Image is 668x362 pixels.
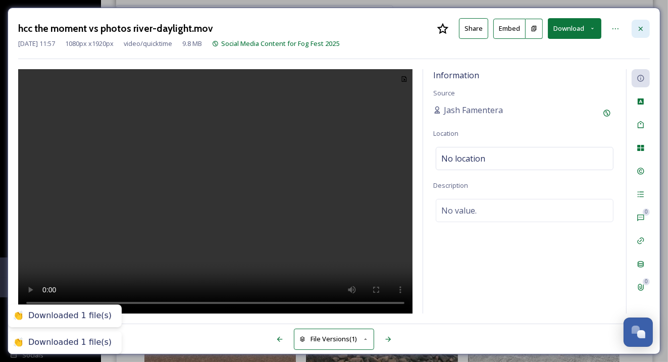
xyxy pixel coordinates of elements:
[433,129,458,138] span: Location
[433,70,479,81] span: Information
[459,18,488,39] button: Share
[65,39,114,48] span: 1080 px x 1920 px
[441,204,477,217] span: No value.
[493,19,526,39] button: Embed
[433,181,468,190] span: Description
[182,39,202,48] span: 9.8 MB
[643,278,650,285] div: 0
[433,88,455,97] span: Source
[643,209,650,216] div: 0
[444,104,503,116] span: Jash Famentera
[548,18,601,39] button: Download
[294,329,375,349] button: File Versions(1)
[13,311,23,321] div: 👏
[624,318,653,347] button: Open Chat
[18,39,55,48] span: [DATE] 11:57
[28,337,112,348] div: Downloaded 1 file(s)
[441,152,485,165] span: No location
[221,39,339,48] span: Social Media Content for Fog Fest 2025
[28,311,112,321] div: Downloaded 1 file(s)
[13,337,23,348] div: 👏
[124,39,172,48] span: video/quicktime
[18,21,213,36] h3: hcc the moment vs photos river-daylight.mov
